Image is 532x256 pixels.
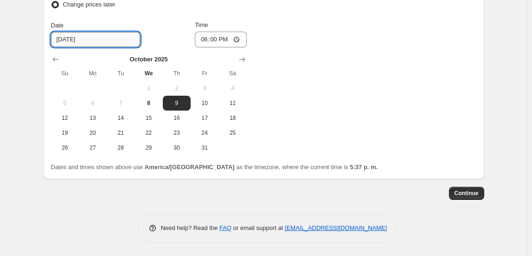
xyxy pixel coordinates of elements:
[163,140,191,155] button: Thursday October 30 2025
[55,70,75,77] span: Su
[163,96,191,111] button: Thursday October 9 2025
[83,99,103,107] span: 6
[135,66,162,81] th: Wednesday
[83,114,103,122] span: 13
[167,99,187,107] span: 9
[218,81,246,96] button: Saturday October 4 2025
[79,66,107,81] th: Monday
[222,85,243,92] span: 4
[51,140,79,155] button: Sunday October 26 2025
[195,21,208,28] span: Time
[167,144,187,151] span: 30
[222,114,243,122] span: 18
[455,190,479,197] span: Continue
[138,70,159,77] span: We
[51,32,140,47] input: 10/8/2025
[285,224,387,231] a: [EMAIL_ADDRESS][DOMAIN_NAME]
[107,111,135,125] button: Tuesday October 14 2025
[194,70,215,77] span: Fr
[163,66,191,81] th: Thursday
[63,1,115,8] span: Change prices later
[135,96,162,111] button: Today Wednesday October 8 2025
[51,96,79,111] button: Sunday October 5 2025
[194,99,215,107] span: 10
[449,187,484,200] button: Continue
[167,114,187,122] span: 16
[222,99,243,107] span: 11
[51,66,79,81] th: Sunday
[55,114,75,122] span: 12
[138,144,159,151] span: 29
[51,125,79,140] button: Sunday October 19 2025
[167,70,187,77] span: Th
[138,114,159,122] span: 15
[194,129,215,137] span: 24
[194,144,215,151] span: 31
[135,125,162,140] button: Wednesday October 22 2025
[145,164,235,171] b: America/[GEOGRAPHIC_DATA]
[79,125,107,140] button: Monday October 20 2025
[236,53,249,66] button: Show next month, November 2025
[49,53,62,66] button: Show previous month, September 2025
[218,125,246,140] button: Saturday October 25 2025
[51,164,378,171] span: Dates and times shown above use as the timezone, where the current time is
[107,96,135,111] button: Tuesday October 7 2025
[135,140,162,155] button: Wednesday October 29 2025
[350,164,378,171] b: 5:37 p. m.
[167,85,187,92] span: 2
[79,96,107,111] button: Monday October 6 2025
[51,111,79,125] button: Sunday October 12 2025
[55,99,75,107] span: 5
[110,99,131,107] span: 7
[83,70,103,77] span: Mo
[83,144,103,151] span: 27
[222,70,243,77] span: Sa
[110,144,131,151] span: 28
[191,125,218,140] button: Friday October 24 2025
[107,66,135,81] th: Tuesday
[55,129,75,137] span: 19
[138,129,159,137] span: 22
[138,85,159,92] span: 1
[138,99,159,107] span: 8
[110,114,131,122] span: 14
[110,129,131,137] span: 21
[135,81,162,96] button: Wednesday October 1 2025
[163,81,191,96] button: Thursday October 2 2025
[218,111,246,125] button: Saturday October 18 2025
[163,125,191,140] button: Thursday October 23 2025
[195,32,247,47] input: 12:00
[191,140,218,155] button: Friday October 31 2025
[231,224,285,231] span: or email support at
[191,66,218,81] th: Friday
[191,96,218,111] button: Friday October 10 2025
[191,111,218,125] button: Friday October 17 2025
[222,129,243,137] span: 25
[219,224,231,231] a: FAQ
[83,129,103,137] span: 20
[167,129,187,137] span: 23
[55,144,75,151] span: 26
[163,111,191,125] button: Thursday October 16 2025
[51,22,64,29] span: Date
[110,70,131,77] span: Tu
[79,111,107,125] button: Monday October 13 2025
[79,140,107,155] button: Monday October 27 2025
[194,85,215,92] span: 3
[218,96,246,111] button: Saturday October 11 2025
[107,140,135,155] button: Tuesday October 28 2025
[194,114,215,122] span: 17
[161,224,220,231] span: Need help? Read the
[135,111,162,125] button: Wednesday October 15 2025
[218,66,246,81] th: Saturday
[107,125,135,140] button: Tuesday October 21 2025
[191,81,218,96] button: Friday October 3 2025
